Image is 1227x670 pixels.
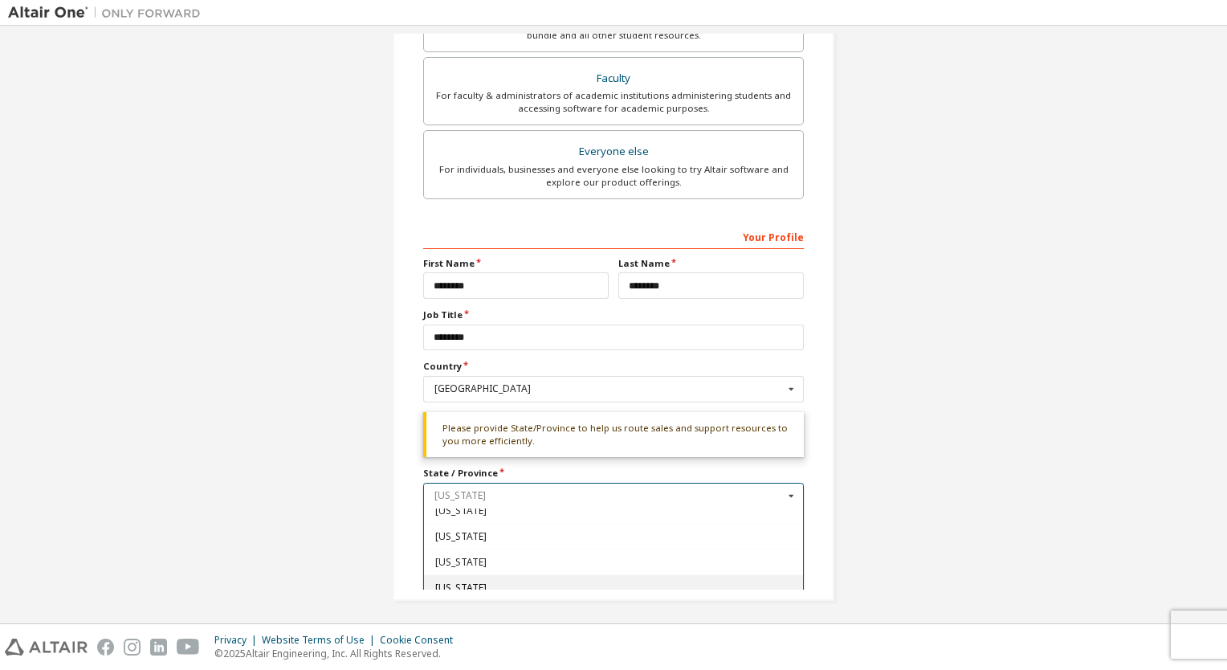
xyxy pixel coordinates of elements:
span: [US_STATE] [435,506,793,516]
img: youtube.svg [177,639,200,656]
img: facebook.svg [97,639,114,656]
div: Your Profile [423,223,804,249]
div: Website Terms of Use [262,634,380,647]
div: Faculty [434,67,793,90]
span: [US_STATE] [435,582,793,592]
label: First Name [423,257,609,270]
p: © 2025 Altair Engineering, Inc. All Rights Reserved. [214,647,463,660]
span: [US_STATE] [435,531,793,541]
img: linkedin.svg [150,639,167,656]
div: Cookie Consent [380,634,463,647]
div: Please provide State/Province to help us route sales and support resources to you more efficiently. [423,412,804,458]
label: Job Title [423,308,804,321]
div: For individuals, businesses and everyone else looking to try Altair software and explore our prod... [434,163,793,189]
label: Last Name [618,257,804,270]
div: For faculty & administrators of academic institutions administering students and accessing softwa... [434,89,793,115]
img: Altair One [8,5,209,21]
label: Country [423,360,804,373]
img: altair_logo.svg [5,639,88,656]
div: Privacy [214,634,262,647]
label: State / Province [423,467,804,480]
img: instagram.svg [124,639,141,656]
div: [GEOGRAPHIC_DATA] [434,384,784,394]
span: [US_STATE] [435,557,793,566]
div: Everyone else [434,141,793,163]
